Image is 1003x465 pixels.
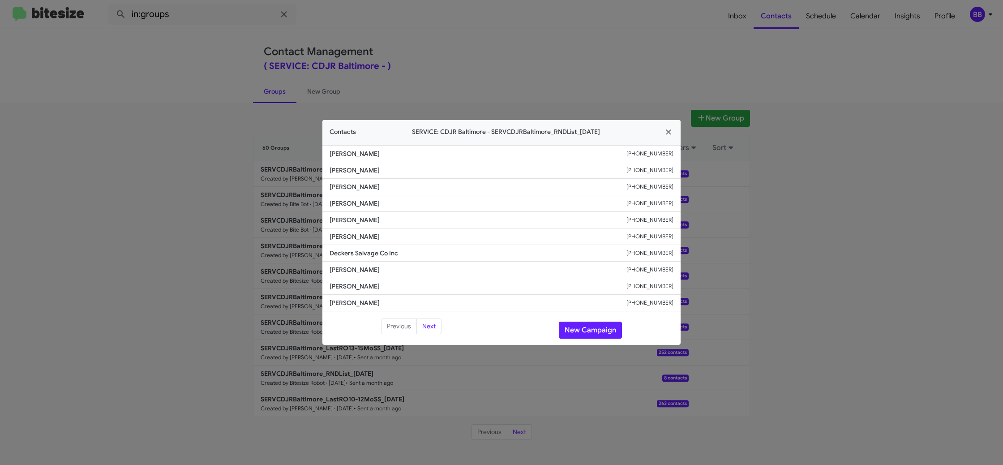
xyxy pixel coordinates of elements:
[330,265,626,274] span: [PERSON_NAME]
[626,249,673,258] small: [PHONE_NUMBER]
[626,166,673,175] small: [PHONE_NUMBER]
[330,298,626,307] span: [PERSON_NAME]
[626,215,673,224] small: [PHONE_NUMBER]
[330,182,626,191] span: [PERSON_NAME]
[330,232,626,241] span: [PERSON_NAME]
[416,319,441,335] button: Next
[626,298,673,307] small: [PHONE_NUMBER]
[626,282,673,291] small: [PHONE_NUMBER]
[626,199,673,208] small: [PHONE_NUMBER]
[626,182,673,191] small: [PHONE_NUMBER]
[330,249,626,258] span: Deckers Salvage Co Inc
[626,149,673,158] small: [PHONE_NUMBER]
[330,166,626,175] span: [PERSON_NAME]
[559,322,622,339] button: New Campaign
[330,127,356,137] span: Contacts
[626,265,673,274] small: [PHONE_NUMBER]
[626,232,673,241] small: [PHONE_NUMBER]
[356,127,656,137] span: SERVICE: CDJR Baltimore - SERVCDJRBaltimore_RNDList_[DATE]
[330,149,626,158] span: [PERSON_NAME]
[330,282,626,291] span: [PERSON_NAME]
[330,199,626,208] span: [PERSON_NAME]
[330,215,626,224] span: [PERSON_NAME]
